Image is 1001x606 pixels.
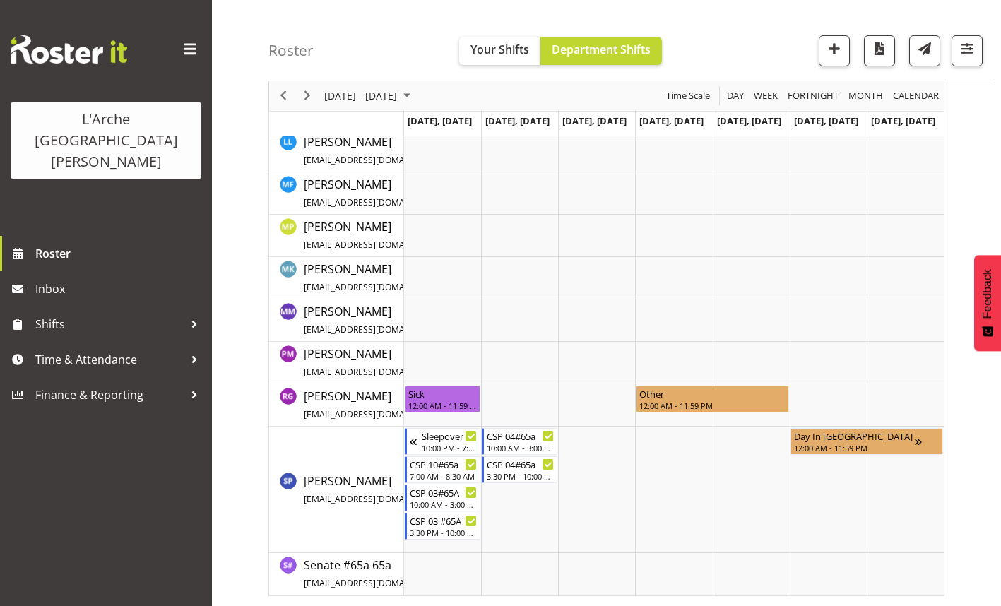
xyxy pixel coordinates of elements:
[304,323,444,335] span: [EMAIL_ADDRESS][DOMAIN_NAME]
[322,88,417,105] button: August 2025
[487,470,554,482] div: 3:30 PM - 10:00 PM
[35,349,184,370] span: Time & Attendance
[269,215,404,257] td: Mia Parr resource
[786,88,841,105] button: Fortnight
[304,281,444,293] span: [EMAIL_ADDRESS][DOMAIN_NAME]
[752,88,781,105] button: Timeline Week
[304,239,444,251] span: [EMAIL_ADDRESS][DOMAIN_NAME]
[35,314,184,335] span: Shifts
[981,269,994,319] span: Feedback
[422,442,477,453] div: 10:00 PM - 7:00 AM
[304,218,506,252] a: [PERSON_NAME][EMAIL_ADDRESS][DOMAIN_NAME]
[639,386,785,400] div: Other
[304,577,511,589] span: [EMAIL_ADDRESS][DOMAIN_NAME][PERSON_NAME]
[408,114,472,127] span: [DATE], [DATE]
[405,456,480,483] div: Sanjay Prasad"s event - CSP 10#65a Begin From Monday, August 4, 2025 at 7:00:00 AM GMT+12:00 Ends...
[410,470,477,482] div: 7:00 AM - 8:30 AM
[304,388,501,421] span: [PERSON_NAME]
[304,473,501,506] a: [PERSON_NAME][EMAIL_ADDRESS][DOMAIN_NAME]
[268,42,314,59] h4: Roster
[487,457,554,471] div: CSP 04#65a
[304,219,506,251] span: [PERSON_NAME]
[304,134,501,167] span: [PERSON_NAME]
[323,88,398,105] span: [DATE] - [DATE]
[410,513,477,528] div: CSP 03 #65A
[298,88,317,105] button: Next
[405,386,480,412] div: Rob Goulton"s event - Sick Begin From Monday, August 4, 2025 at 12:00:00 AM GMT+12:00 Ends At Mon...
[269,130,404,172] td: Lindsay Lightfoot resource
[974,255,1001,351] button: Feedback - Show survey
[269,384,404,427] td: Rob Goulton resource
[790,428,943,455] div: Sanjay Prasad"s event - Day In Lieu Begin From Saturday, August 9, 2025 at 12:00:00 AM GMT+12:00 ...
[725,88,745,105] span: Day
[485,114,550,127] span: [DATE], [DATE]
[304,388,501,422] a: [PERSON_NAME][EMAIL_ADDRESS][DOMAIN_NAME]
[304,261,501,294] span: [PERSON_NAME]
[794,429,915,443] div: Day In [GEOGRAPHIC_DATA]
[664,88,713,105] button: Time Scale
[304,196,444,208] span: [EMAIL_ADDRESS][DOMAIN_NAME]
[725,88,747,105] button: Timeline Day
[891,88,942,105] button: Month
[269,427,404,553] td: Sanjay Prasad resource
[636,386,788,412] div: Rob Goulton"s event - Other Begin From Thursday, August 7, 2025 at 12:00:00 AM GMT+12:00 Ends At ...
[487,442,554,453] div: 10:00 AM - 3:00 PM
[269,257,404,299] td: Michelle Kohnen resource
[786,88,840,105] span: Fortnight
[304,261,501,295] a: [PERSON_NAME][EMAIL_ADDRESS][DOMAIN_NAME]
[304,557,562,590] a: Senate #65a 65a[EMAIL_ADDRESS][DOMAIN_NAME][PERSON_NAME]
[408,386,477,400] div: Sick
[871,114,935,127] span: [DATE], [DATE]
[269,172,404,215] td: Melissa Fry resource
[482,456,557,483] div: Sanjay Prasad"s event - CSP 04#65a Begin From Tuesday, August 5, 2025 at 3:30:00 PM GMT+12:00 End...
[304,366,511,378] span: [EMAIL_ADDRESS][DOMAIN_NAME][PERSON_NAME]
[470,42,529,57] span: Your Shifts
[35,278,205,299] span: Inbox
[794,114,858,127] span: [DATE], [DATE]
[846,88,886,105] button: Timeline Month
[304,346,567,379] span: [PERSON_NAME]
[487,429,554,443] div: CSP 04#65a
[408,400,477,411] div: 12:00 AM - 11:59 PM
[35,243,205,264] span: Roster
[819,35,850,66] button: Add a new shift
[304,473,501,506] span: [PERSON_NAME]
[552,42,651,57] span: Department Shifts
[405,513,480,540] div: Sanjay Prasad"s event - CSP 03 #65A Begin From Monday, August 4, 2025 at 3:30:00 PM GMT+12:00 End...
[269,342,404,384] td: Priyadharshini Mani resource
[952,35,983,66] button: Filter Shifts
[319,81,419,111] div: August 04 - 10, 2025
[422,429,477,443] div: Sleepover 03 #65a
[410,527,477,538] div: 3:30 PM - 10:00 PM
[410,499,477,510] div: 10:00 AM - 3:00 PM
[794,442,915,453] div: 12:00 AM - 11:59 PM
[540,37,662,65] button: Department Shifts
[717,114,781,127] span: [DATE], [DATE]
[25,109,187,172] div: L'Arche [GEOGRAPHIC_DATA][PERSON_NAME]
[295,81,319,111] div: next period
[909,35,940,66] button: Send a list of all shifts for the selected filtered period to all rostered employees.
[274,88,293,105] button: Previous
[459,37,540,65] button: Your Shifts
[269,553,404,595] td: Senate #65a 65a resource
[269,299,404,342] td: Michelle Muir resource
[271,81,295,111] div: previous period
[304,493,444,505] span: [EMAIL_ADDRESS][DOMAIN_NAME]
[410,457,477,471] div: CSP 10#65a
[304,133,501,167] a: [PERSON_NAME][EMAIL_ADDRESS][DOMAIN_NAME]
[304,557,562,590] span: Senate #65a 65a
[639,400,785,411] div: 12:00 AM - 11:59 PM
[304,304,501,336] span: [PERSON_NAME]
[847,88,884,105] span: Month
[304,154,444,166] span: [EMAIL_ADDRESS][DOMAIN_NAME]
[864,35,895,66] button: Download a PDF of the roster according to the set date range.
[562,114,627,127] span: [DATE], [DATE]
[752,88,779,105] span: Week
[304,408,444,420] span: [EMAIL_ADDRESS][DOMAIN_NAME]
[639,114,704,127] span: [DATE], [DATE]
[892,88,940,105] span: calendar
[665,88,711,105] span: Time Scale
[11,35,127,64] img: Rosterit website logo
[304,303,501,337] a: [PERSON_NAME][EMAIL_ADDRESS][DOMAIN_NAME]
[304,177,506,209] span: [PERSON_NAME]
